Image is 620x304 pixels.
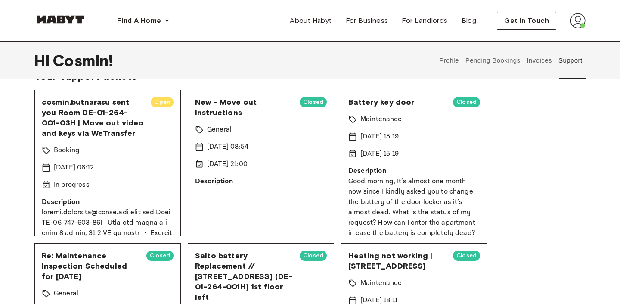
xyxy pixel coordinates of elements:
[360,114,402,125] p: Maintenance
[455,12,484,29] a: Blog
[54,145,80,156] p: Booking
[570,13,586,28] img: avatar
[464,41,521,79] button: Pending Bookings
[348,97,446,107] span: Battery key door
[34,15,86,24] img: Habyt
[526,41,553,79] button: Invoices
[283,12,338,29] a: About Habyt
[346,16,388,26] span: For Business
[360,149,399,159] p: [DATE] 15:19
[53,51,113,69] span: Cosmin !
[207,125,232,135] p: General
[54,288,78,299] p: General
[348,251,446,271] span: Heating not working | [STREET_ADDRESS]
[42,251,139,282] span: Re: Maintenance Inspection Scheduled for [DATE]
[438,41,460,79] button: Profile
[497,12,556,30] button: Get in Touch
[117,16,161,26] span: Find A Home
[146,251,174,260] span: Closed
[54,180,90,190] p: In progress
[348,176,480,249] p: Good morning, It’s almost one month now since I kindly asked you to change the battery of the doo...
[42,197,174,207] p: Description
[339,12,395,29] a: For Business
[360,278,402,288] p: Maintenance
[462,16,477,26] span: Blog
[195,97,293,118] span: New - Move out instructions
[300,251,327,260] span: Closed
[360,132,399,142] p: [DATE] 15:19
[290,16,332,26] span: About Habyt
[453,98,480,107] span: Closed
[195,251,293,302] span: Salto battery Replacement // [STREET_ADDRESS] (DE-01-264-001H) 1st floor left
[207,142,248,152] p: [DATE] 08:54
[348,166,480,176] p: Description
[34,51,53,69] span: Hi
[395,12,454,29] a: For Landlords
[557,41,583,79] button: Support
[110,12,177,29] button: Find A Home
[54,163,94,173] p: [DATE] 06:12
[151,98,174,107] span: Open
[207,159,248,169] p: [DATE] 21:00
[436,41,586,79] div: user profile tabs
[195,176,327,187] p: Description
[300,98,327,107] span: Closed
[453,251,480,260] span: Closed
[402,16,447,26] span: For Landlords
[504,16,549,26] span: Get in Touch
[42,97,144,138] span: cosmin.butnarasu sent you Room DE-01-264-001-03H | Move out video and keys via WeTransfer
